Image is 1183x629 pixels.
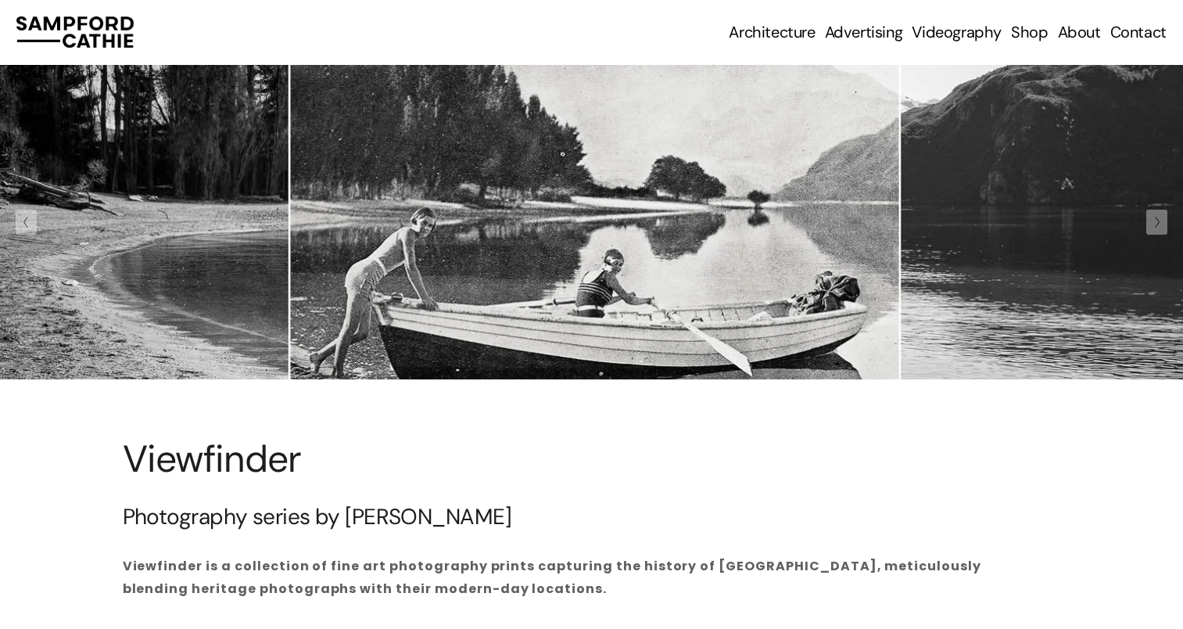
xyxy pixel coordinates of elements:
a: Videography [912,21,1002,43]
h3: Photography series by [PERSON_NAME] [123,505,1021,530]
a: Contact [1110,21,1167,43]
a: About [1058,21,1101,43]
a: Shop [1011,21,1048,43]
span: Architecture [729,23,815,41]
img: Sampford Cathie Photo + Video [16,16,133,48]
a: folder dropdown [825,21,903,43]
button: Next Slide [1146,210,1167,235]
strong: Viewfinder is a collection of fine art photography prints capturing the history of [GEOGRAPHIC_DA... [123,557,984,598]
button: Previous Slide [16,210,37,235]
h1: Viewfinder [123,438,1021,480]
a: folder dropdown [729,21,815,43]
span: Advertising [825,23,903,41]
